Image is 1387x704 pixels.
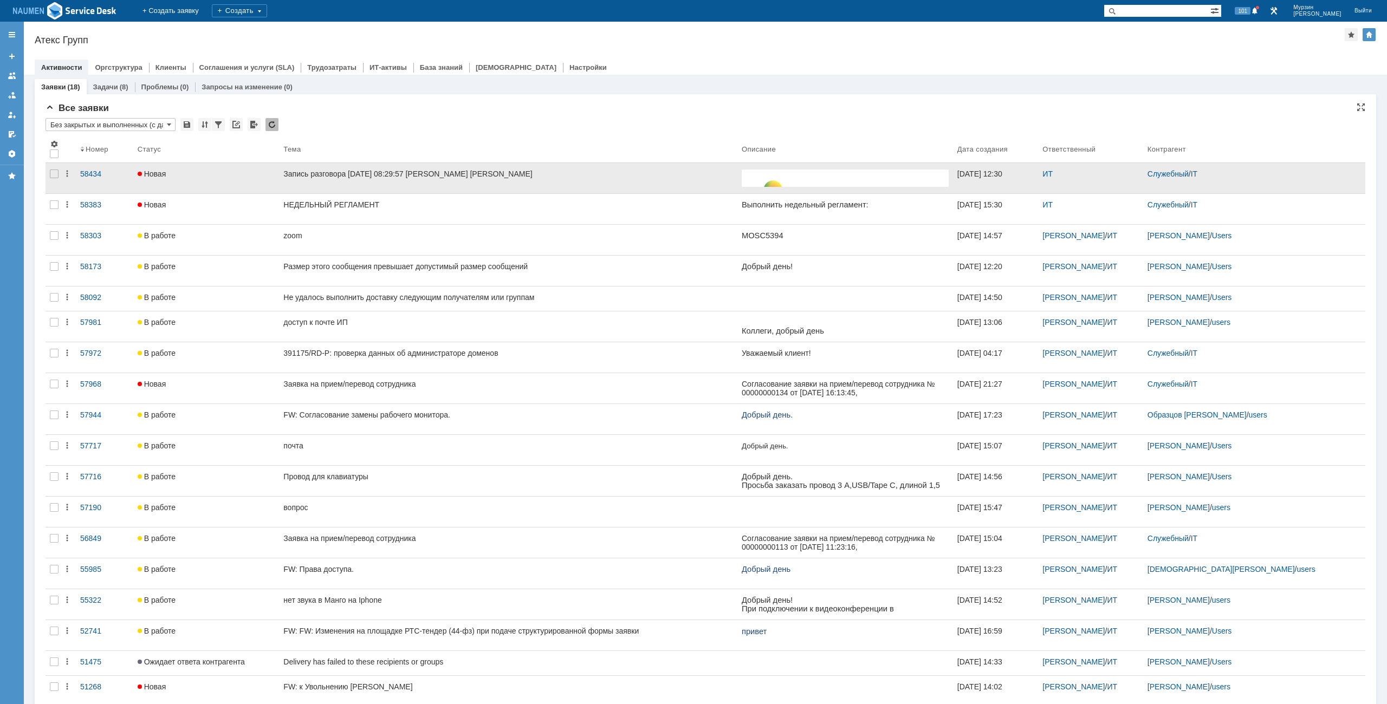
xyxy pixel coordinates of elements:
[13,52,29,61] span: 1.
[133,497,280,527] a: В работе
[279,435,737,465] a: почта
[265,118,278,131] div: Обновлять список
[133,435,280,465] a: В работе
[1148,627,1210,635] a: [PERSON_NAME]
[1042,318,1105,327] a: [PERSON_NAME]
[76,135,133,163] th: Номер
[76,225,133,255] a: 58303
[283,565,733,573] div: FW: Права доступа.
[1107,410,1117,419] a: ИТ
[1107,627,1117,635] a: ИТ
[138,349,176,357] span: В работе
[1042,293,1105,302] a: [PERSON_NAME]
[133,342,280,373] a: В работе
[953,620,1039,650] a: [DATE] 16:59
[67,69,178,78] span: 9.30am [GEOGRAPHIC_DATA]
[80,627,129,635] div: 52741
[1148,503,1210,512] a: [PERSON_NAME]
[957,657,1002,666] div: [DATE] 14:33
[3,145,21,162] a: Настройки
[1107,657,1117,666] a: ИТ
[1212,441,1232,450] a: Users
[1235,7,1250,15] span: 101
[957,472,1002,481] div: [DATE] 14:56
[1107,380,1117,388] a: ИТ
[279,404,737,434] a: FW: Согласование замены рабочего монитора.
[138,145,161,153] div: Статус
[133,466,280,496] a: В работе
[35,35,1345,45] div: Атекс Групп
[138,410,176,419] span: В работе
[76,311,133,342] a: 57981
[64,35,88,43] span: ZOOM
[1148,657,1210,666] a: [PERSON_NAME]
[133,589,280,620] a: В работе
[1191,170,1197,178] a: IT
[41,63,82,71] a: Активности
[13,1,116,21] img: Ad3g3kIAYj9CAAAAAElFTkSuQmCC
[138,657,245,666] span: Ожидает ответа контрагента
[1148,318,1210,327] a: [PERSON_NAME]
[1107,349,1117,357] a: ИТ
[3,106,21,123] a: Мои заявки
[1212,627,1232,635] a: Users
[46,103,109,113] span: Все заявки
[1107,318,1117,327] a: ИТ
[279,651,737,675] a: Delivery has failed to these recipients or groups
[2,108,71,118] span: + 7 (9027) 639-099
[180,118,193,131] div: Сохранить вид
[16,107,27,115] span: Тел
[283,657,733,666] div: Delivery has failed to these recipients or groups
[1267,4,1280,17] a: Перейти в интерфейс администратора
[1191,380,1197,388] a: IT
[1148,231,1210,240] a: [PERSON_NAME]
[283,318,733,327] div: доступ к почте ИП
[202,83,282,91] a: Запросы на изменение
[283,534,733,543] div: Заявка на прием/перевод сотрудника
[284,83,293,91] div: (0)
[76,651,133,675] a: 51475
[17,73,303,90] span: - Не включена защита. Не запущена программа защиты. Уровень постоянной защиты отличается от уровн...
[80,503,129,512] div: 57190
[86,145,108,153] div: Номер
[138,565,176,573] span: В работе
[1212,657,1232,666] a: Users
[3,87,21,104] a: Заявки в моей ответственности
[80,565,129,573] div: 55985
[283,410,733,419] div: FW: Согласование замены рабочего монитора.
[3,48,21,65] a: Создать заявку
[1107,293,1117,302] a: ИТ
[133,286,280,311] a: В работе
[1191,534,1197,543] a: IT
[370,63,407,71] a: ИТ-активы
[1107,441,1117,450] a: ИТ
[155,63,186,71] a: Клиенты
[279,497,737,527] a: вопрос
[76,373,133,403] a: 57968
[76,435,133,465] a: 57717
[283,627,733,635] div: FW: FW: Изменения на площадке РТС-тендер (44-фз) при подаче структурированной формы заявки
[1107,231,1117,240] a: ИТ
[141,83,179,91] a: Проблемы
[953,311,1039,342] a: [DATE] 13:06
[283,170,733,178] div: Запись разговора [DATE] 08:29:57 [PERSON_NAME] [PERSON_NAME]
[953,342,1039,373] a: [DATE] 04:17
[283,145,301,153] div: Тема
[1107,565,1117,573] a: ИТ
[80,349,129,357] div: 57972
[29,52,159,61] span: Z:\Отдел продаж\Ценообразование
[73,77,133,86] a: 8 800555 55 22
[1148,200,1189,209] a: Служебный
[1042,231,1105,240] a: [PERSON_NAME]
[283,503,733,512] div: вопрос
[30,19,119,29] span: Проверка :
[953,589,1039,620] a: [DATE] 14:52
[76,466,133,496] a: 57716
[957,318,1002,327] div: [DATE] 13:06
[80,596,129,604] div: 55322
[1191,200,1197,209] a: IT
[133,558,280,589] a: В работе
[1107,503,1117,512] a: ИТ
[957,503,1002,512] div: [DATE] 15:47
[279,558,737,589] a: FW: Права доступа.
